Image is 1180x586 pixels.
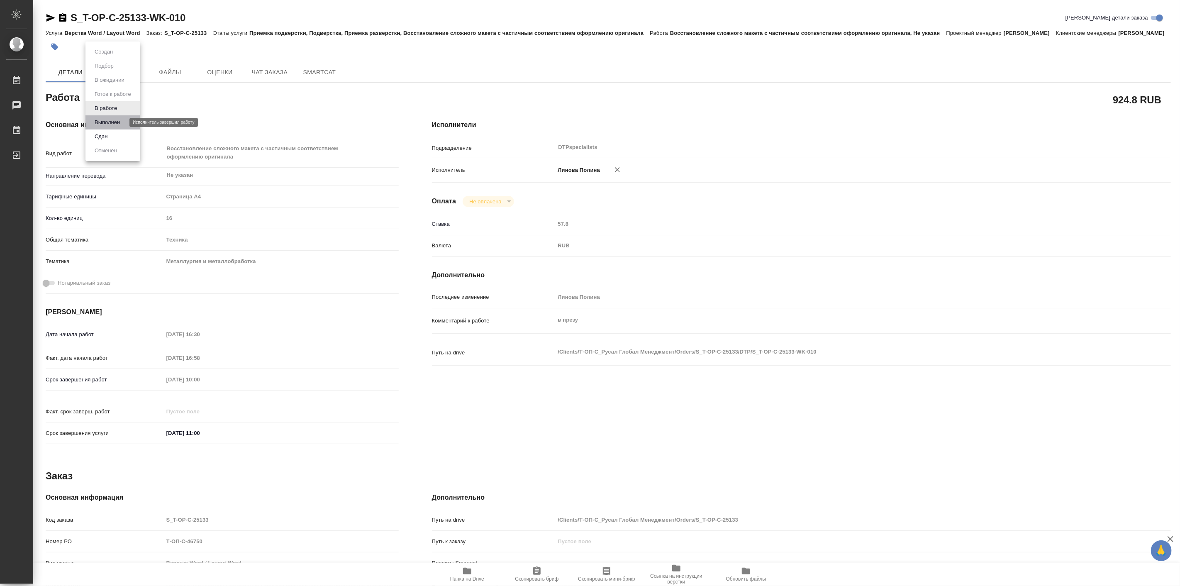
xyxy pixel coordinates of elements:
button: Готов к работе [92,90,134,99]
button: В ожидании [92,76,127,85]
button: Создан [92,47,115,56]
button: Отменен [92,146,119,155]
button: Сдан [92,132,110,141]
button: Выполнен [92,118,122,127]
button: Подбор [92,61,116,71]
button: В работе [92,104,119,113]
